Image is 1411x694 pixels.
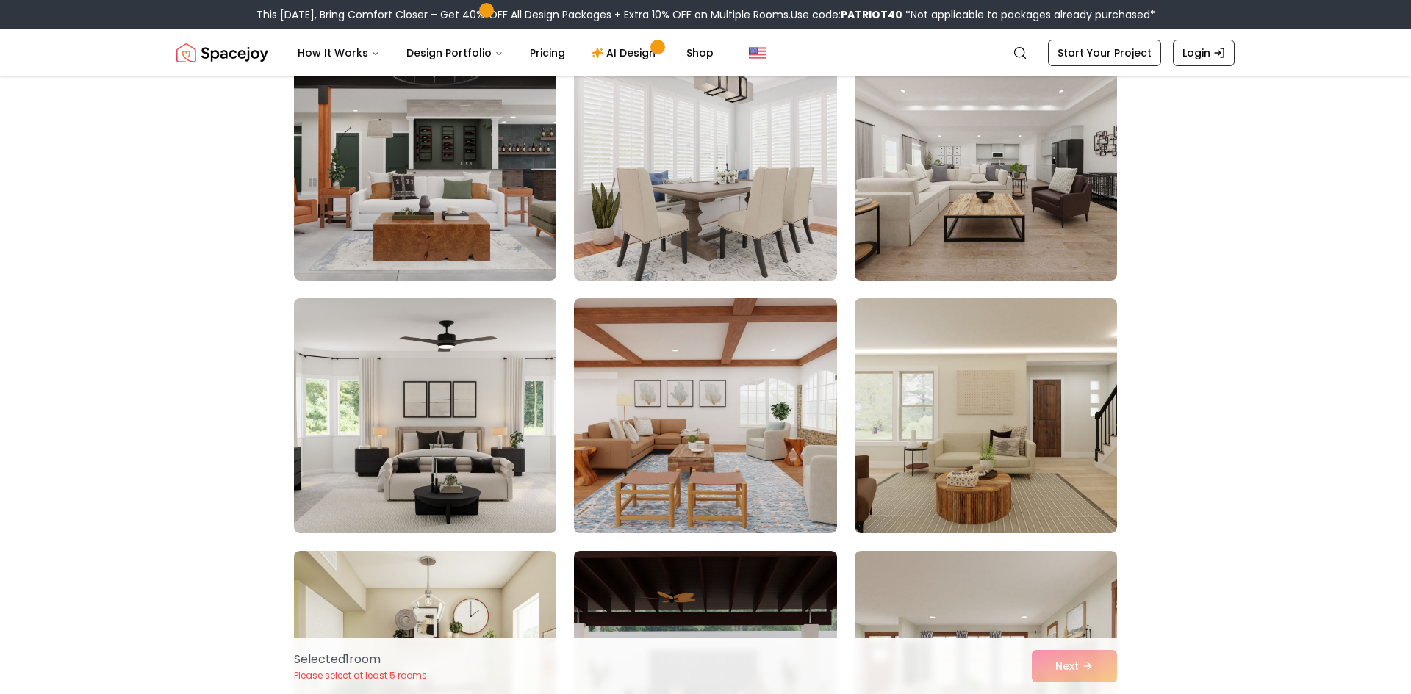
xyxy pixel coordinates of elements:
img: Room room-16 [287,292,563,539]
a: Start Your Project [1048,40,1161,66]
span: Use code: [791,7,902,22]
span: *Not applicable to packages already purchased* [902,7,1155,22]
a: Pricing [518,38,577,68]
nav: Global [176,29,1235,76]
img: Room room-17 [574,298,836,533]
a: Login [1173,40,1235,66]
a: AI Design [580,38,672,68]
img: Spacejoy Logo [176,38,268,68]
a: Spacejoy [176,38,268,68]
b: PATRIOT40 [841,7,902,22]
p: Selected 1 room [294,651,427,668]
button: Design Portfolio [395,38,515,68]
p: Please select at least 5 rooms [294,670,427,682]
nav: Main [286,38,725,68]
img: United States [749,44,766,62]
button: How It Works [286,38,392,68]
img: Room room-15 [855,46,1117,281]
a: Shop [675,38,725,68]
img: Room room-14 [574,46,836,281]
img: Room room-18 [855,298,1117,533]
img: Room room-13 [294,46,556,281]
div: This [DATE], Bring Comfort Closer – Get 40% OFF All Design Packages + Extra 10% OFF on Multiple R... [256,7,1155,22]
